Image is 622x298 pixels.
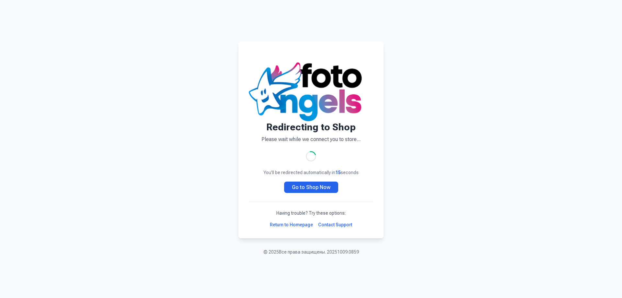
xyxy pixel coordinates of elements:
[249,169,373,176] p: You'll be redirected automatically in seconds
[249,210,373,216] p: Having trouble? Try these options:
[284,182,338,193] a: Go to Shop Now
[263,249,359,255] p: © 2025 Все права защищены. 20251009.0859
[249,121,373,133] h1: Redirecting to Shop
[249,136,373,143] p: Please wait while we connect you to store...
[270,221,313,228] a: Return to Homepage
[318,221,352,228] a: Contact Support
[335,170,340,175] span: 15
